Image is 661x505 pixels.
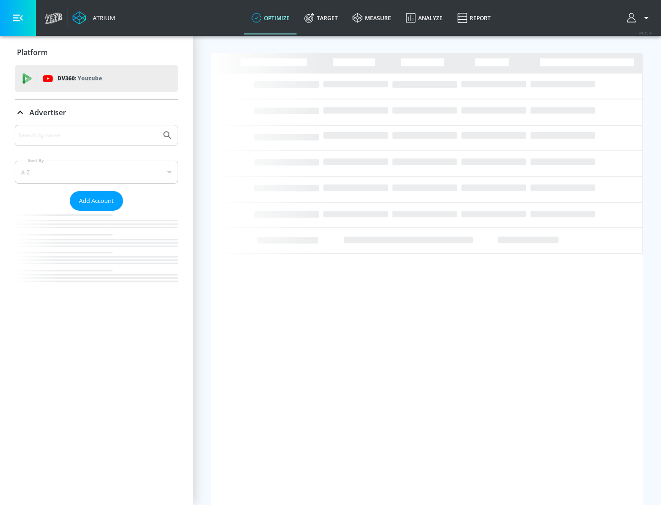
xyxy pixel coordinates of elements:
span: v 4.25.4 [639,30,652,35]
div: A-Z [15,161,178,184]
p: Platform [17,47,48,57]
div: DV360: Youtube [15,65,178,92]
button: Add Account [70,191,123,211]
div: Advertiser [15,125,178,300]
a: Target [297,1,345,34]
nav: list of Advertiser [15,211,178,300]
a: optimize [244,1,297,34]
a: Analyze [398,1,450,34]
label: Sort By [26,157,46,163]
div: Atrium [89,14,115,22]
p: Advertiser [29,107,66,118]
a: measure [345,1,398,34]
p: Youtube [78,73,102,83]
span: Add Account [79,196,114,206]
div: Platform [15,39,178,65]
input: Search by name [18,129,157,141]
div: Advertiser [15,100,178,125]
a: Atrium [73,11,115,25]
a: Report [450,1,498,34]
p: DV360: [57,73,102,84]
